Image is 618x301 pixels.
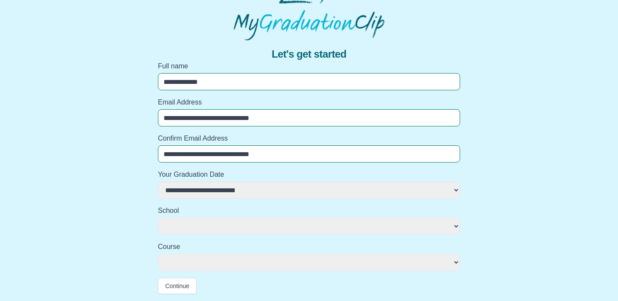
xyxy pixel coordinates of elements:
label: Your Graduation Date [158,169,460,180]
label: Course [158,242,460,252]
span: Let's get started [272,47,346,61]
label: Email Address [158,97,460,107]
label: Confirm Email Address [158,133,460,144]
button: Continue [158,278,197,294]
label: School [158,206,460,216]
label: Full name [158,61,460,71]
